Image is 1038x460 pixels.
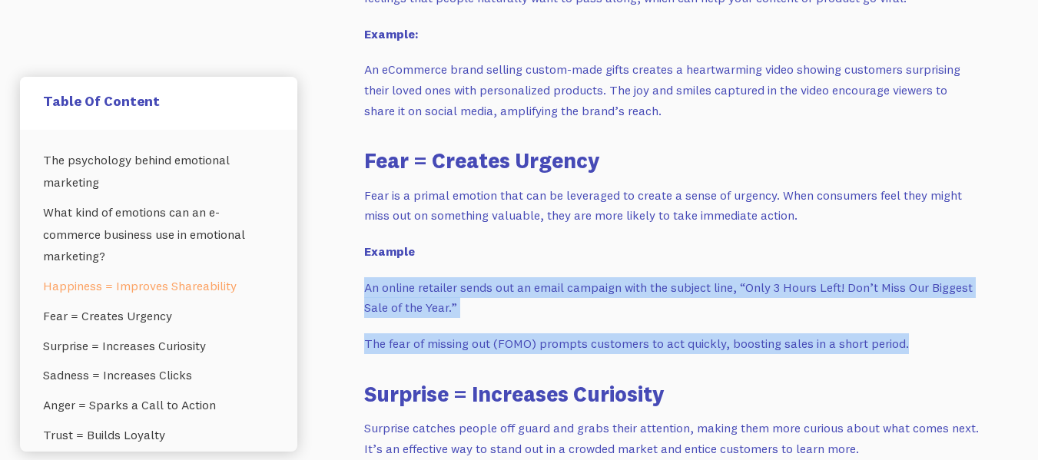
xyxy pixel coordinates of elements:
a: Trust = Builds Loyalty [43,420,274,450]
a: Happiness = Improves Shareability [43,271,274,301]
p: ‍ [364,24,979,45]
p: An online retailer sends out an email campaign with the subject line, “Only 3 Hours Left! Don’t M... [364,277,979,318]
a: Surprise = Increases Curiosity [43,331,274,361]
strong: Example [364,243,415,259]
a: Anger = Sparks a Call to Action [43,391,274,421]
p: An eCommerce brand selling custom-made gifts creates a heartwarming video showing customers surpr... [364,59,979,121]
p: The fear of missing out (FOMO) prompts customers to act quickly, boosting sales in a short period. [364,333,979,354]
p: Fear is a primal emotion that can be leveraged to create a sense of urgency. When consumers feel ... [364,185,979,226]
p: Surprise catches people off guard and grabs their attention, making them more curious about what ... [364,418,979,458]
h3: Surprise = Increases Curiosity [364,379,979,409]
a: The psychology behind emotional marketing [43,145,274,197]
p: ‍ [364,241,979,262]
h3: Fear = Creates Urgency [364,145,979,175]
a: Sadness = Increases Clicks [43,361,274,391]
strong: Example: [364,26,418,41]
h5: Table Of Content [43,92,274,110]
a: What kind of emotions can an e-commerce business use in emotional marketing? [43,197,274,271]
a: Fear = Creates Urgency [43,301,274,331]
